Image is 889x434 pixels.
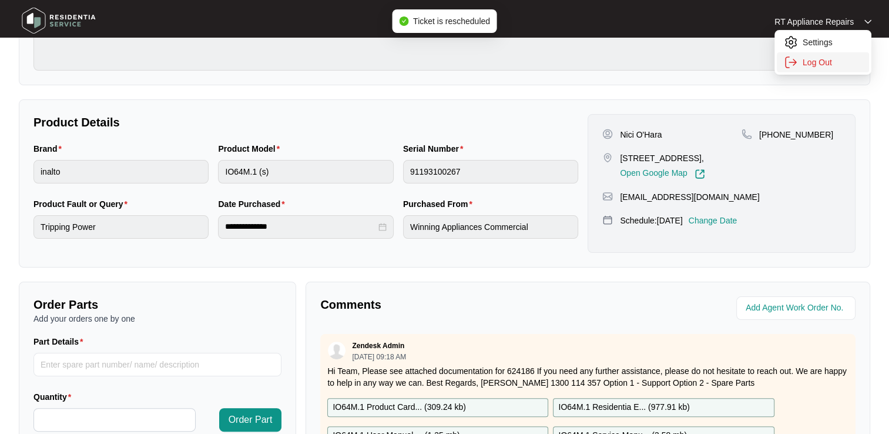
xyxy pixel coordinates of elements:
[219,408,282,432] button: Order Part
[33,391,76,403] label: Quantity
[328,342,345,359] img: user.svg
[399,16,408,26] span: check-circle
[33,160,209,183] input: Brand
[33,336,88,348] label: Part Details
[218,143,284,155] label: Product Model
[327,365,848,389] p: Hi Team, Please see attached documentation for 624186 If you need any further assistance, please ...
[333,401,465,414] p: IO64M.1 Product Card... ( 309.24 kb )
[33,114,578,131] p: Product Details
[33,353,281,376] input: Part Details
[759,129,833,141] p: [PHONE_NUMBER]
[746,301,848,315] input: Add Agent Work Order No.
[352,353,406,360] p: [DATE] 09:18 AM
[695,169,705,179] img: Link-External
[413,16,490,26] span: Ticket is rescheduled
[18,3,100,38] img: residentia service logo
[229,413,273,427] span: Order Part
[225,221,375,233] input: Date Purchased
[864,19,871,25] img: dropdown arrow
[803,56,862,68] p: Log Out
[558,401,689,414] p: IO64M.1 Residentia E... ( 977.91 kb )
[689,215,737,226] p: Change Date
[33,313,281,325] p: Add your orders one by one
[784,55,798,69] img: settings icon
[620,215,682,226] p: Schedule: [DATE]
[742,129,752,139] img: map-pin
[774,16,854,28] p: RT Appliance Repairs
[620,169,705,179] a: Open Google Map
[34,409,195,431] input: Quantity
[602,191,613,202] img: map-pin
[803,36,862,48] p: Settings
[784,35,798,49] img: settings icon
[352,341,404,350] p: Zendesk Admin
[620,129,662,141] p: Nici O'Hara
[620,191,759,203] p: [EMAIL_ADDRESS][DOMAIN_NAME]
[33,296,281,313] p: Order Parts
[602,215,613,225] img: map-pin
[218,198,289,210] label: Date Purchased
[218,160,393,183] input: Product Model
[602,129,613,139] img: user-pin
[33,215,209,239] input: Product Fault or Query
[602,152,613,163] img: map-pin
[403,143,468,155] label: Serial Number
[403,215,578,239] input: Purchased From
[403,198,477,210] label: Purchased From
[33,198,132,210] label: Product Fault or Query
[403,160,578,183] input: Serial Number
[620,152,705,164] p: [STREET_ADDRESS],
[320,296,579,313] p: Comments
[33,143,66,155] label: Brand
